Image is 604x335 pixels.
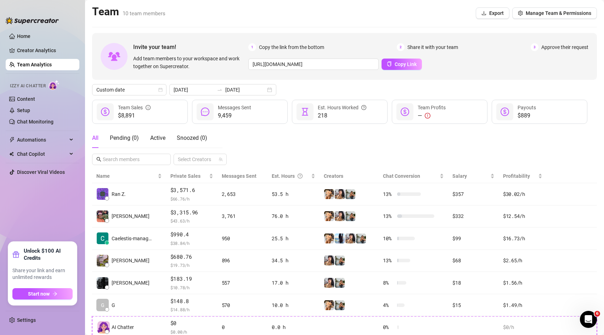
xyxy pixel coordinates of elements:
button: Manage Team & Permissions [512,7,597,19]
span: Ran Z. [112,190,126,198]
span: $ 66.76 /h [170,195,213,202]
img: brenda lopez pa… [97,277,108,289]
span: copy [387,61,392,66]
img: Babydanix [324,278,334,288]
div: $16.73 /h [503,235,542,242]
a: Discover Viral Videos [17,169,65,175]
input: Search members [103,155,161,163]
span: Active [150,134,165,141]
span: 218 [318,111,366,120]
span: Payouts [518,105,536,110]
span: exclamation-circle [425,113,430,119]
span: [PERSON_NAME] [112,279,149,287]
span: $990.4 [170,230,213,239]
span: 13 % [383,257,394,264]
span: 10 team members [123,10,165,17]
span: Share it with your team [407,43,458,51]
span: setting [518,11,523,16]
img: Babydanix [345,234,355,243]
div: 17.0 h [272,279,315,287]
span: Chat Conversion [383,173,420,179]
span: $3,315.96 [170,208,213,217]
input: End date [225,86,266,94]
div: $2.65 /h [503,257,542,264]
input: Start date [174,86,214,94]
div: 2,653 [222,190,263,198]
span: search [96,157,101,162]
div: 53.5 h [272,190,315,198]
a: Creator Analytics [17,45,74,56]
span: $889 [518,111,536,120]
span: Name [96,172,156,180]
span: question-circle [361,104,366,111]
span: to [217,87,222,93]
img: SivanSecret [345,211,355,221]
img: SivanSecret [356,234,366,243]
div: 557 [222,279,263,287]
div: $99 [452,235,495,242]
img: SivanSecret [335,278,345,288]
span: Invite your team! [133,43,248,51]
span: G [112,301,115,309]
span: $680.76 [170,253,213,261]
span: $0 [170,319,213,328]
div: $68 [452,257,495,264]
span: arrow-right [52,291,57,296]
h2: Team [92,5,165,18]
a: Settings [17,317,36,323]
a: Home [17,33,30,39]
strong: Unlock $100 AI Credits [24,247,73,262]
div: Est. Hours [272,172,310,180]
span: swap-right [217,87,222,93]
span: dollar-circle [101,108,109,116]
img: izzy-ai-chatter-avatar-DDCN_rTZ.svg [97,321,110,334]
span: team [219,157,223,161]
span: 2 [397,43,405,51]
span: Share your link and earn unlimited rewards [12,267,73,281]
a: Chat Monitoring [17,119,53,125]
span: Manage Team & Permissions [526,10,591,16]
img: Shalva [324,300,334,310]
span: Start now [28,291,50,297]
span: Copy Link [395,61,417,67]
img: logo-BBDzfeDw.svg [6,17,59,24]
span: [PERSON_NAME] [112,257,149,264]
span: AI Chatter [112,323,134,331]
div: 10.0 h [272,301,315,309]
img: Chat Copilot [9,152,14,156]
span: G [101,301,105,309]
div: $15 [452,301,495,309]
span: dollar-circle [501,108,509,116]
a: Team Analytics [17,62,52,67]
span: Add team members to your workspace and work together on Supercreator. [133,55,245,70]
span: Caelestis-manag… [112,235,152,242]
div: 0 [222,323,263,331]
div: 950 [222,235,263,242]
div: All [92,134,98,142]
span: Copy the link from the bottom [259,43,324,51]
img: SivanSecret [335,256,345,265]
span: 9,459 [218,111,251,120]
div: $1.56 /h [503,279,542,287]
span: question-circle [298,172,303,180]
div: $30.02 /h [503,190,542,198]
img: Ran Zlatkin [97,188,108,200]
span: 6 [594,311,600,317]
span: gift [12,251,19,258]
span: Snoozed ( 0 ) [177,134,207,141]
span: 3 [531,43,538,51]
div: $18 [452,279,495,287]
button: Start nowarrow-right [12,288,73,300]
span: Messages Sent [222,173,256,179]
iframe: Intercom live chat [580,311,597,328]
span: Export [489,10,504,16]
div: 25.5 h [272,235,315,242]
span: Custom date [96,84,162,95]
span: 0 % [383,323,394,331]
span: 8 % [383,279,394,287]
img: Shalva_ruso_vip [335,234,345,243]
span: download [481,11,486,16]
div: 34.5 h [272,257,315,264]
div: $1.49 /h [503,301,542,309]
div: $12.54 /h [503,212,542,220]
